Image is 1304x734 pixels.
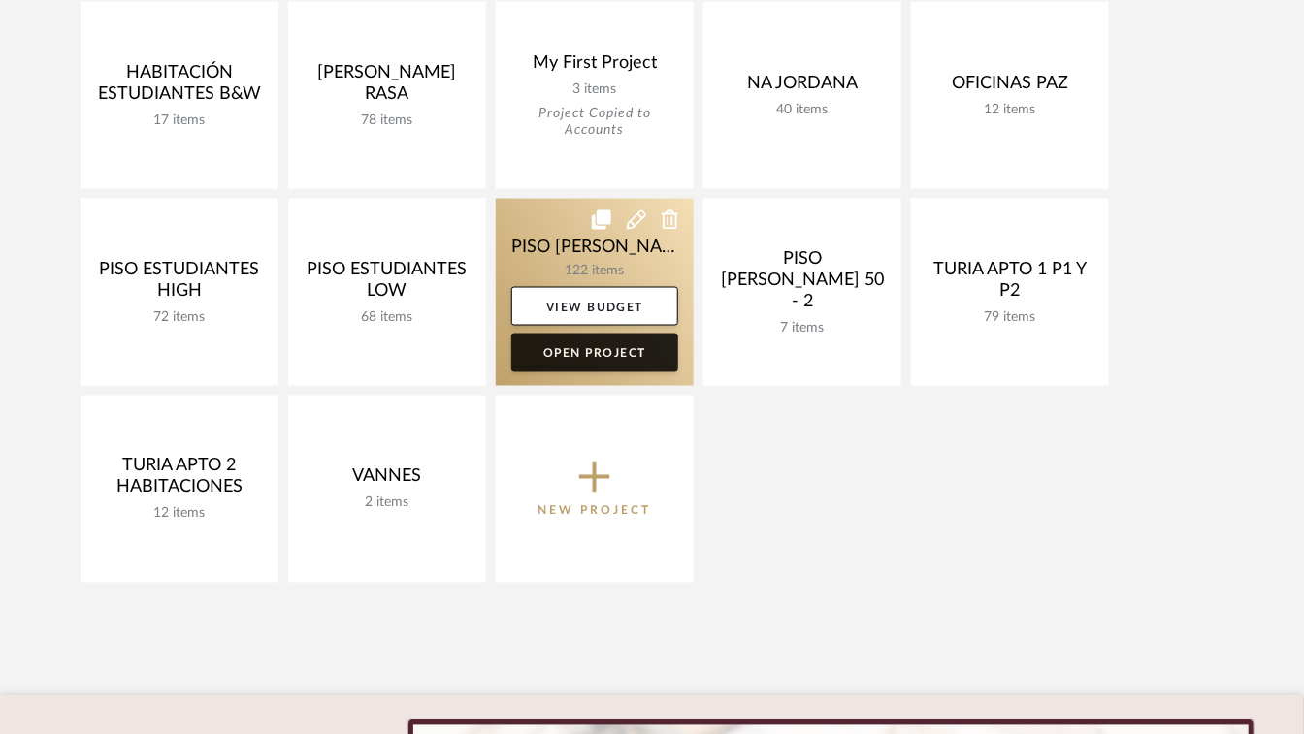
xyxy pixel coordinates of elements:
a: Open Project [511,334,678,372]
p: New Project [538,501,652,521]
div: TURIA APTO 2 HABITACIONES [96,456,263,506]
div: 7 items [719,320,886,336]
div: 3 items [511,81,678,98]
div: 2 items [304,495,471,512]
div: VANNES [304,466,471,495]
div: 17 items [96,112,263,129]
div: HABITACIÓN ESTUDIANTES B&W [96,62,263,112]
div: OFICINAS PAZ [927,73,1093,102]
div: 12 items [927,102,1093,118]
div: 79 items [927,309,1093,326]
div: NA JORDANA [719,73,886,102]
div: My First Project [511,52,678,81]
div: 12 items [96,506,263,523]
a: View Budget [511,287,678,326]
div: PISO [PERSON_NAME] 50 - 2 [719,248,886,320]
div: 78 items [304,112,471,129]
div: 68 items [304,309,471,326]
div: [PERSON_NAME] RASA [304,62,471,112]
div: PISO ESTUDIANTES HIGH [96,259,263,309]
div: 72 items [96,309,263,326]
div: Project Copied to Accounts [511,106,678,139]
div: PISO ESTUDIANTES LOW [304,259,471,309]
button: New Project [496,396,694,583]
div: 40 items [719,102,886,118]
div: TURIA APTO 1 P1 Y P2 [927,259,1093,309]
